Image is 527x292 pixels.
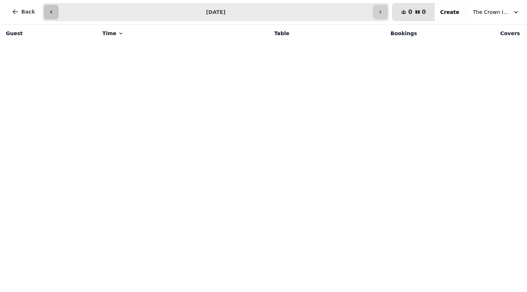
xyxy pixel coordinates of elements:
[207,25,294,42] th: Table
[6,3,41,21] button: Back
[434,3,465,21] button: Create
[440,10,459,15] span: Create
[392,3,434,21] button: 00
[294,25,422,42] th: Bookings
[422,9,426,15] span: 0
[102,30,124,37] button: Time
[21,9,35,14] span: Back
[421,25,524,42] th: Covers
[102,30,116,37] span: Time
[473,8,509,16] span: The Crown Inn
[490,257,527,292] iframe: Chat Widget
[408,9,412,15] span: 0
[468,5,524,19] button: The Crown Inn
